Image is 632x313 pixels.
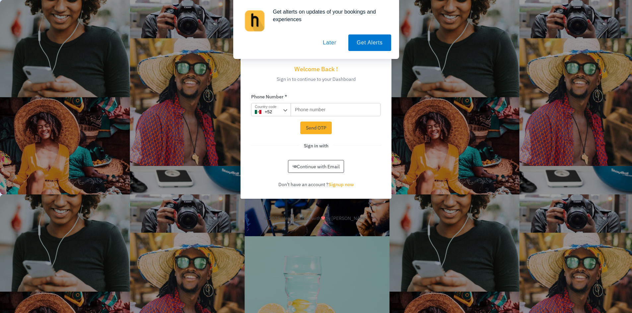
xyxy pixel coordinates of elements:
[255,104,276,110] label: Country code
[291,103,381,116] input: Phone number
[315,34,344,51] button: Later
[299,142,334,149] h5: Sign in with
[268,8,391,23] div: Get alterts on updates of your bookings and experiences
[348,34,391,51] button: Get Alerts
[248,76,384,83] p: Sign in to continue to your Dashboard
[328,181,354,187] a: Signup now
[300,122,332,134] button: Send OTP
[251,93,381,100] label: Phone Number *
[241,215,391,222] p: © 2025 Heny. Crafted with by [PERSON_NAME]
[248,66,384,73] h5: Welcome Back !
[241,8,268,34] img: notification icon
[251,103,291,116] input: Country code
[251,181,381,188] p: Don't have an account ?
[288,160,344,173] button: Continue with Email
